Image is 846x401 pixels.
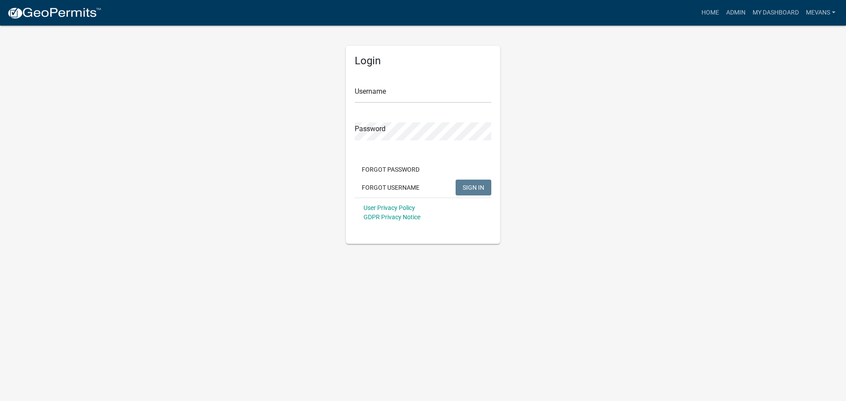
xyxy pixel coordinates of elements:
[364,204,415,211] a: User Privacy Policy
[355,55,491,67] h5: Login
[463,184,484,191] span: SIGN IN
[364,213,420,221] a: GDPR Privacy Notice
[355,180,427,195] button: Forgot Username
[698,4,723,21] a: Home
[802,4,839,21] a: Mevans
[749,4,802,21] a: My Dashboard
[456,180,491,195] button: SIGN IN
[355,162,427,177] button: Forgot Password
[723,4,749,21] a: Admin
